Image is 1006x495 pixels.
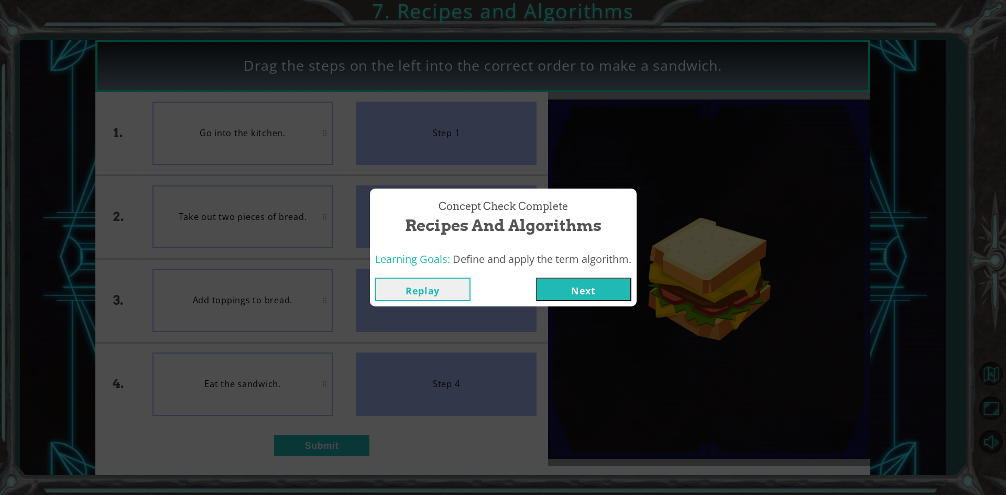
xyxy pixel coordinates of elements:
button: Replay [375,278,471,301]
span: Learning Goals: [375,252,450,266]
button: Next [536,278,631,301]
span: Concept Check Complete [439,199,568,214]
span: Define and apply the term algorithm. [453,252,631,266]
span: Recipes and Algorithms [405,214,602,237]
